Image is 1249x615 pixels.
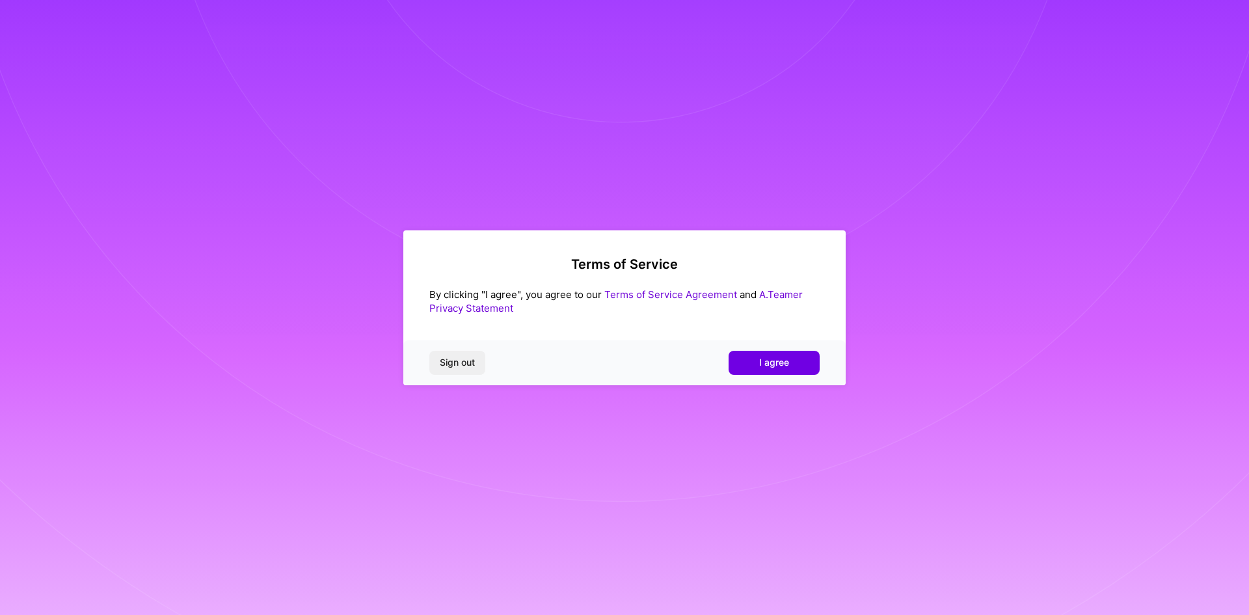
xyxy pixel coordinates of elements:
[759,356,789,369] span: I agree
[429,351,485,374] button: Sign out
[429,288,820,315] div: By clicking "I agree", you agree to our and
[429,256,820,272] h2: Terms of Service
[604,288,737,301] a: Terms of Service Agreement
[729,351,820,374] button: I agree
[440,356,475,369] span: Sign out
